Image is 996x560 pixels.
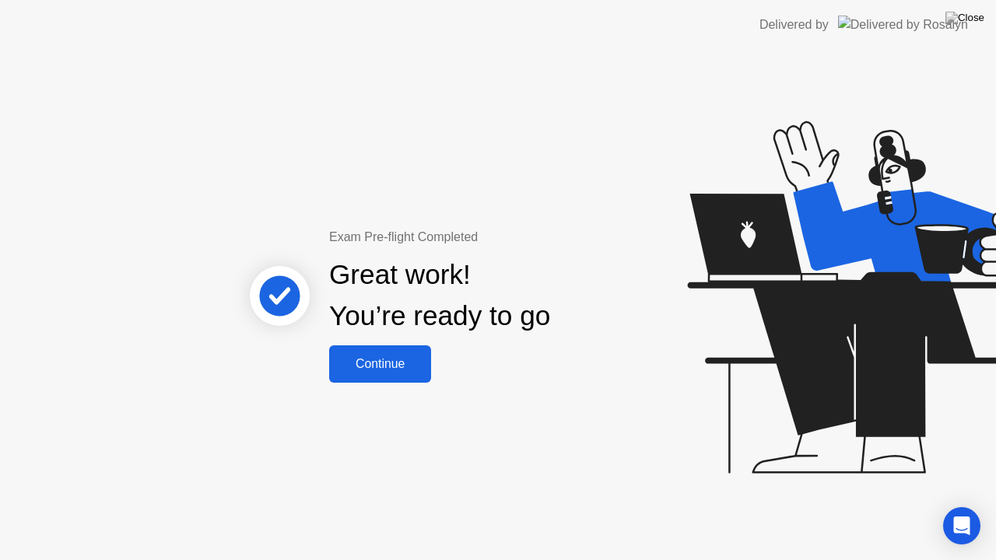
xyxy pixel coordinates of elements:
button: Continue [329,345,431,383]
img: Delivered by Rosalyn [838,16,968,33]
img: Close [945,12,984,24]
div: Delivered by [759,16,829,34]
div: Exam Pre-flight Completed [329,228,651,247]
div: Continue [334,357,426,371]
div: Open Intercom Messenger [943,507,980,544]
div: Great work! You’re ready to go [329,254,550,337]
